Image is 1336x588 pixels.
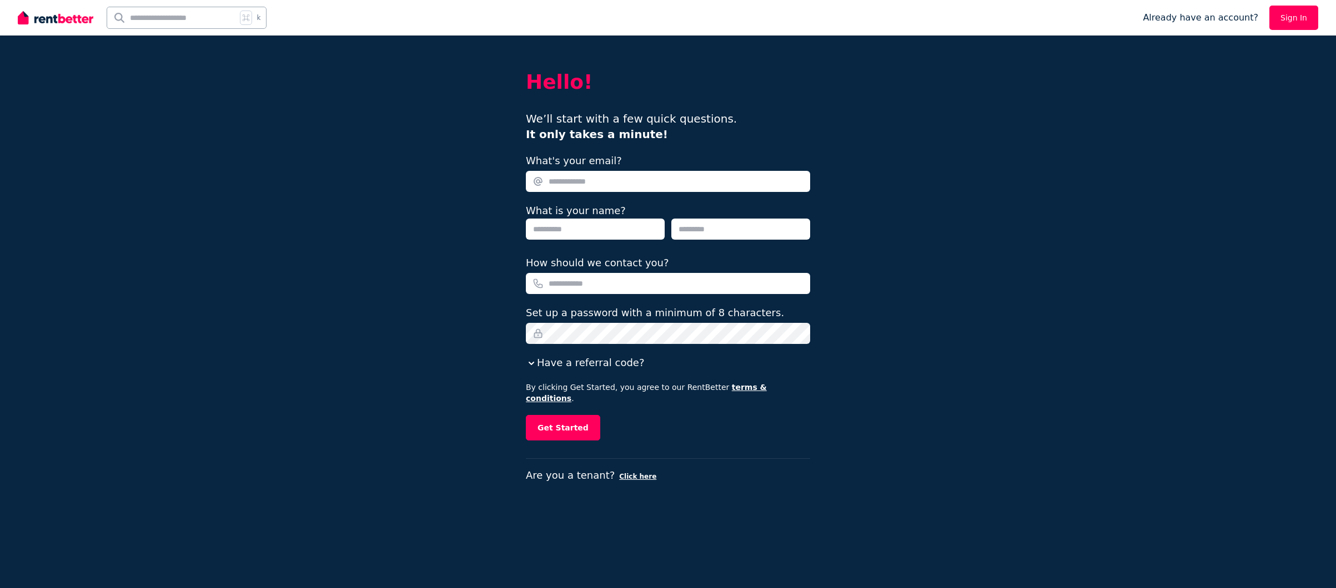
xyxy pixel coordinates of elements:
[526,128,668,141] b: It only takes a minute!
[526,305,784,321] label: Set up a password with a minimum of 8 characters.
[526,355,644,371] button: Have a referral code?
[526,382,810,404] p: By clicking Get Started, you agree to our RentBetter .
[526,71,810,93] h2: Hello!
[619,472,656,481] button: Click here
[526,205,626,216] label: What is your name?
[526,153,622,169] label: What's your email?
[526,468,810,483] p: Are you a tenant?
[257,13,260,22] span: k
[1269,6,1318,30] a: Sign In
[526,415,600,440] button: Get Started
[1143,11,1258,24] span: Already have an account?
[18,9,93,26] img: RentBetter
[526,255,669,271] label: How should we contact you?
[526,112,737,141] span: We’ll start with a few quick questions.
